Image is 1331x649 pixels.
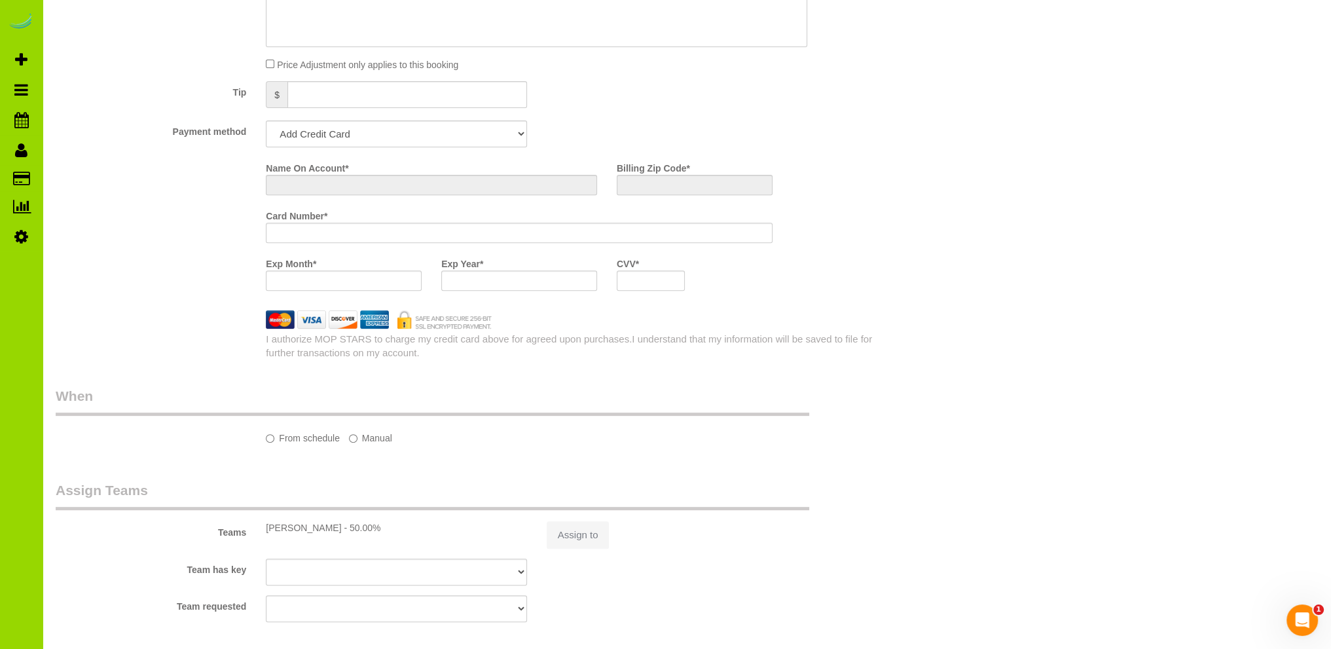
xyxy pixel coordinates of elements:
[266,434,274,443] input: From schedule
[46,121,256,138] label: Payment method
[46,81,256,99] label: Tip
[617,157,690,175] label: Billing Zip Code
[277,60,458,70] span: Price Adjustment only applies to this booking
[56,386,809,416] legend: When
[617,253,639,270] label: CVV
[8,13,34,31] img: Automaid Logo
[56,481,809,510] legend: Assign Teams
[441,253,483,270] label: Exp Year
[256,332,887,360] div: I authorize MOP STARS to charge my credit card above for agreed upon purchases.
[46,595,256,613] label: Team requested
[46,521,256,539] label: Teams
[349,427,392,445] label: Manual
[1286,604,1318,636] iframe: Intercom live chat
[349,434,357,443] input: Manual
[256,310,501,328] img: credit cards
[266,205,327,223] label: Card Number
[266,157,348,175] label: Name On Account
[1313,604,1324,615] span: 1
[266,253,316,270] label: Exp Month
[46,559,256,576] label: Team has key
[266,427,340,445] label: From schedule
[266,521,526,534] div: [PERSON_NAME] - 50.00%
[266,81,287,108] span: $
